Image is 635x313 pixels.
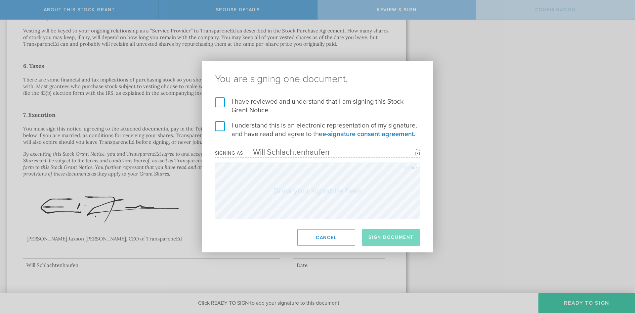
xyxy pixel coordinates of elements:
[215,74,420,84] ng-pluralize: You are signing one document.
[215,97,420,115] label: I have reviewed and understand that I am signing this Stock Grant Notice.
[215,150,243,156] div: Signing as
[215,121,420,138] label: I understand this is an electronic representation of my signature, and have read and agree to the .
[243,147,329,157] div: Will Schlachtenhaufen
[322,130,414,138] a: e-signature consent agreement
[297,229,355,246] button: Cancel
[362,229,420,246] button: Sign Document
